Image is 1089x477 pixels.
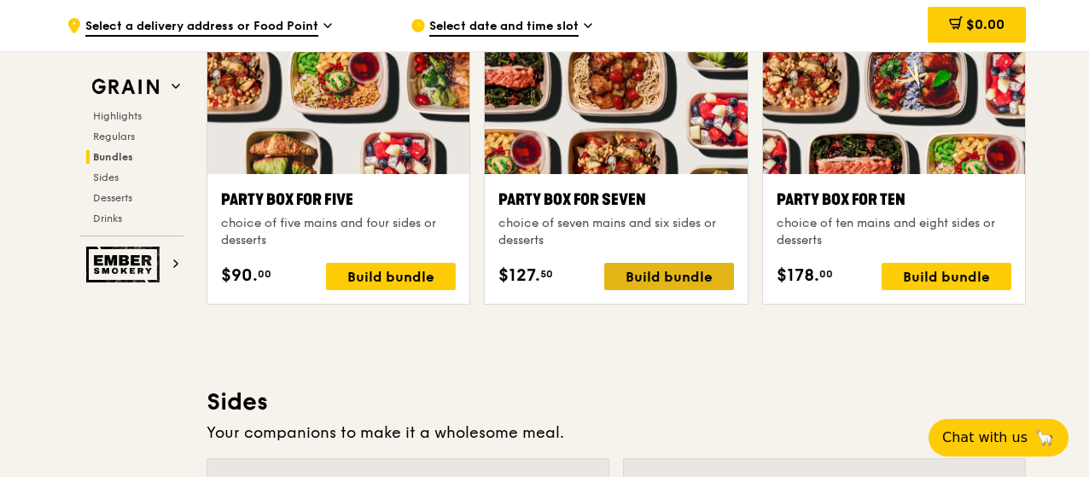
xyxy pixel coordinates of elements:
[966,16,1005,32] span: $0.00
[207,387,1026,417] h3: Sides
[777,263,819,288] span: $178.
[93,131,135,143] span: Regulars
[498,188,733,212] div: Party Box for Seven
[326,263,456,290] div: Build bundle
[221,215,456,249] div: choice of five mains and four sides or desserts
[929,419,1069,457] button: Chat with us🦙
[942,428,1028,448] span: Chat with us
[882,263,1011,290] div: Build bundle
[221,188,456,212] div: Party Box for Five
[93,172,119,183] span: Sides
[777,188,1011,212] div: Party Box for Ten
[777,215,1011,249] div: choice of ten mains and eight sides or desserts
[819,267,833,281] span: 00
[540,267,553,281] span: 50
[86,247,165,282] img: Ember Smokery web logo
[93,110,142,122] span: Highlights
[604,263,734,290] div: Build bundle
[498,263,540,288] span: $127.
[258,267,271,281] span: 00
[221,263,258,288] span: $90.
[207,421,1026,445] div: Your companions to make it a wholesome meal.
[93,151,133,163] span: Bundles
[498,215,733,249] div: choice of seven mains and six sides or desserts
[1034,428,1055,448] span: 🦙
[86,72,165,102] img: Grain web logo
[93,192,132,204] span: Desserts
[93,212,122,224] span: Drinks
[429,18,579,37] span: Select date and time slot
[85,18,318,37] span: Select a delivery address or Food Point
